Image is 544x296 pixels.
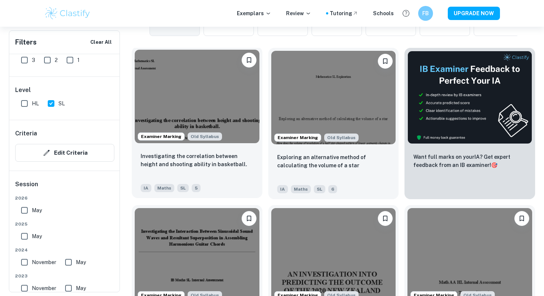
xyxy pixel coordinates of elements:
[15,195,114,201] span: 2026
[422,9,430,17] h6: FB
[291,185,311,193] span: Maths
[177,184,189,192] span: SL
[314,185,325,193] span: SL
[76,284,86,292] span: May
[141,184,151,192] span: IA
[15,86,114,95] h6: Level
[277,185,288,193] span: IA
[32,99,39,108] span: HL
[44,6,91,21] img: Clastify logo
[407,51,532,144] img: Thumbnail
[141,152,253,168] p: Investigating the correlation between height and shooting ability in basketball.
[15,144,114,162] button: Edit Criteria
[324,134,359,142] span: Old Syllabus
[330,9,358,17] a: Tutoring
[15,273,114,279] span: 2023
[77,56,80,64] span: 1
[15,129,37,138] h6: Criteria
[132,48,262,199] a: Examiner MarkingAlthough this IA is written for the old math syllabus (last exam in November 2020...
[154,184,174,192] span: Maths
[135,50,259,143] img: Maths IA example thumbnail: Investigating the correlation between he
[413,153,526,169] p: Want full marks on your IA ? Get expert feedback from an IB examiner!
[76,258,86,266] span: May
[418,6,433,21] button: FB
[55,56,58,64] span: 2
[271,51,396,144] img: Maths IA example thumbnail: Exploring an alternative method of calcu
[275,134,321,141] span: Examiner Marking
[448,7,500,20] button: UPGRADE NOW
[32,232,42,240] span: May
[324,134,359,142] div: Although this IA is written for the old math syllabus (last exam in November 2020), the current I...
[268,48,399,199] a: Examiner MarkingAlthough this IA is written for the old math syllabus (last exam in November 2020...
[404,48,535,199] a: ThumbnailWant full marks on yourIA? Get expert feedback from an IB examiner!
[242,211,256,226] button: Bookmark
[242,53,256,68] button: Bookmark
[15,37,37,47] h6: Filters
[15,247,114,253] span: 2024
[373,9,394,17] a: Schools
[32,258,56,266] span: November
[188,132,222,141] div: Although this IA is written for the old math syllabus (last exam in November 2020), the current I...
[88,37,114,48] button: Clear All
[286,9,311,17] p: Review
[514,211,529,226] button: Bookmark
[491,162,497,168] span: 🎯
[277,153,390,170] p: Exploring an alternative method of calculating the volume of a star
[15,180,114,195] h6: Session
[237,9,271,17] p: Exemplars
[378,211,393,226] button: Bookmark
[32,56,35,64] span: 3
[138,133,184,140] span: Examiner Marking
[32,206,42,214] span: May
[32,284,56,292] span: November
[328,185,337,193] span: 6
[400,7,412,20] button: Help and Feedback
[58,99,65,108] span: SL
[378,54,393,69] button: Bookmark
[15,221,114,227] span: 2025
[188,132,222,141] span: Old Syllabus
[192,184,201,192] span: 5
